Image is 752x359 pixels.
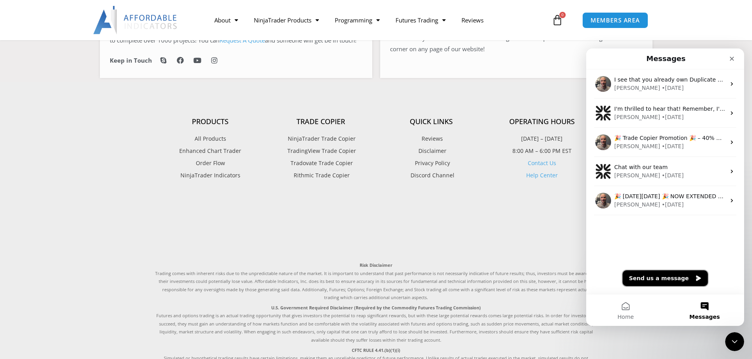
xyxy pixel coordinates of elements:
img: Profile image for Solomon [9,115,25,131]
span: Chat with our team [28,115,81,122]
a: Discord Channel [376,170,487,180]
a: Contact Us [528,159,556,167]
iframe: Intercom live chat [586,48,744,326]
div: • [DATE] [75,94,98,102]
span: Disclaimer [416,146,446,156]
a: NinjaTrader Indicators [155,170,266,180]
div: • [DATE] [75,123,98,131]
img: Profile image for Solomon [9,57,25,73]
a: Request A Quote [219,36,265,44]
nav: Menu [206,11,550,29]
a: Enhanced Chart Trader [155,146,266,156]
span: Home [31,266,47,271]
div: [PERSON_NAME] [28,152,74,160]
a: team [471,34,485,42]
p: Futures and options trading is an actual trading opportunity that gives investors the potential t... [155,304,597,344]
a: All Products [155,134,266,144]
span: MEMBERS AREA [591,17,640,23]
p: [DATE] – [DATE] [487,134,597,144]
button: Messages [79,246,158,277]
button: Send us a message [36,222,122,238]
p: 8:00 AM – 6:00 PM EST [487,146,597,156]
p: The best way to can reach our is through the the help icon in the lower right-hand corner on any ... [390,33,643,55]
a: Tradovate Trade Copier [266,158,376,168]
a: Help Center [526,171,558,179]
span: Order Flow [196,158,225,168]
a: Disclaimer [376,146,487,156]
span: NinjaTrader Trade Copier [286,134,356,144]
iframe: Customer reviews powered by Trustpilot [155,198,597,253]
span: 🎉 Trade Copier Promotion 🎉 – 40% OFF All Accounts Dashboard Products! Click Here for more info! I... [28,86,592,93]
p: Trading comes with inherent risks due to the unpredictable nature of the market. It is important ... [155,261,597,301]
span: I see that you already own Duplicate Account Actions. let us know if you have any more questions!... [28,28,374,34]
a: 0 [540,9,575,32]
span: Rithmic Trade Copier [292,170,350,180]
img: Profile image for Joel [9,86,25,102]
img: LogoAI | Affordable Indicators – NinjaTrader [93,6,178,34]
span: NinjaTrader Indicators [180,170,240,180]
span: Discord Channel [409,170,454,180]
span: All Products [195,134,226,144]
span: Reviews [420,134,443,144]
span: Messages [103,266,133,271]
a: NinjaTrader Products [246,11,327,29]
strong: CFTC RULE 4.41.(b)(1)(i) [352,347,400,353]
a: Reviews [376,134,487,144]
h4: Quick Links [376,117,487,126]
h4: Operating Hours [487,117,597,126]
a: NinjaTrader Trade Copier [266,134,376,144]
h4: Trade Copier [266,117,376,126]
span: Tradovate Trade Copier [289,158,353,168]
span: Privacy Policy [413,158,450,168]
span: 0 [559,12,566,18]
div: [PERSON_NAME] [28,94,74,102]
div: [PERSON_NAME] [28,65,74,73]
a: TradingView Trade Copier [266,146,376,156]
div: [PERSON_NAME] [28,123,74,131]
a: MEMBERS AREA [582,12,648,28]
a: About [206,11,246,29]
a: Order Flow [155,158,266,168]
img: Profile image for Joel [9,144,25,160]
iframe: Intercom live chat [725,332,744,351]
span: Enhanced Chart Trader [179,146,241,156]
div: • [DATE] [75,65,98,73]
a: Futures Trading [388,11,454,29]
h4: Products [155,117,266,126]
a: Rithmic Trade Copier [266,170,376,180]
div: • [DATE] [75,152,98,160]
h6: Keep in Touch [110,57,152,64]
span: I'm thrilled to hear that! Remember, I'm always here if you need any more assistance. 😊 [28,57,274,63]
div: [PERSON_NAME] [28,35,74,44]
strong: Risk Disclaimer [360,262,392,268]
strong: U.S. Government Required Disclaimer (Required by the Commodity Futures Trading Commission) [271,305,481,311]
a: Programming [327,11,388,29]
a: Reviews [454,11,491,29]
a: Privacy Policy [376,158,487,168]
span: on the NinjaTrader platform. With over 10 years of experience in NinjaTrader, our team has been t... [110,14,362,44]
div: • [DATE] [75,35,98,44]
span: TradingView Trade Copier [285,146,356,156]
